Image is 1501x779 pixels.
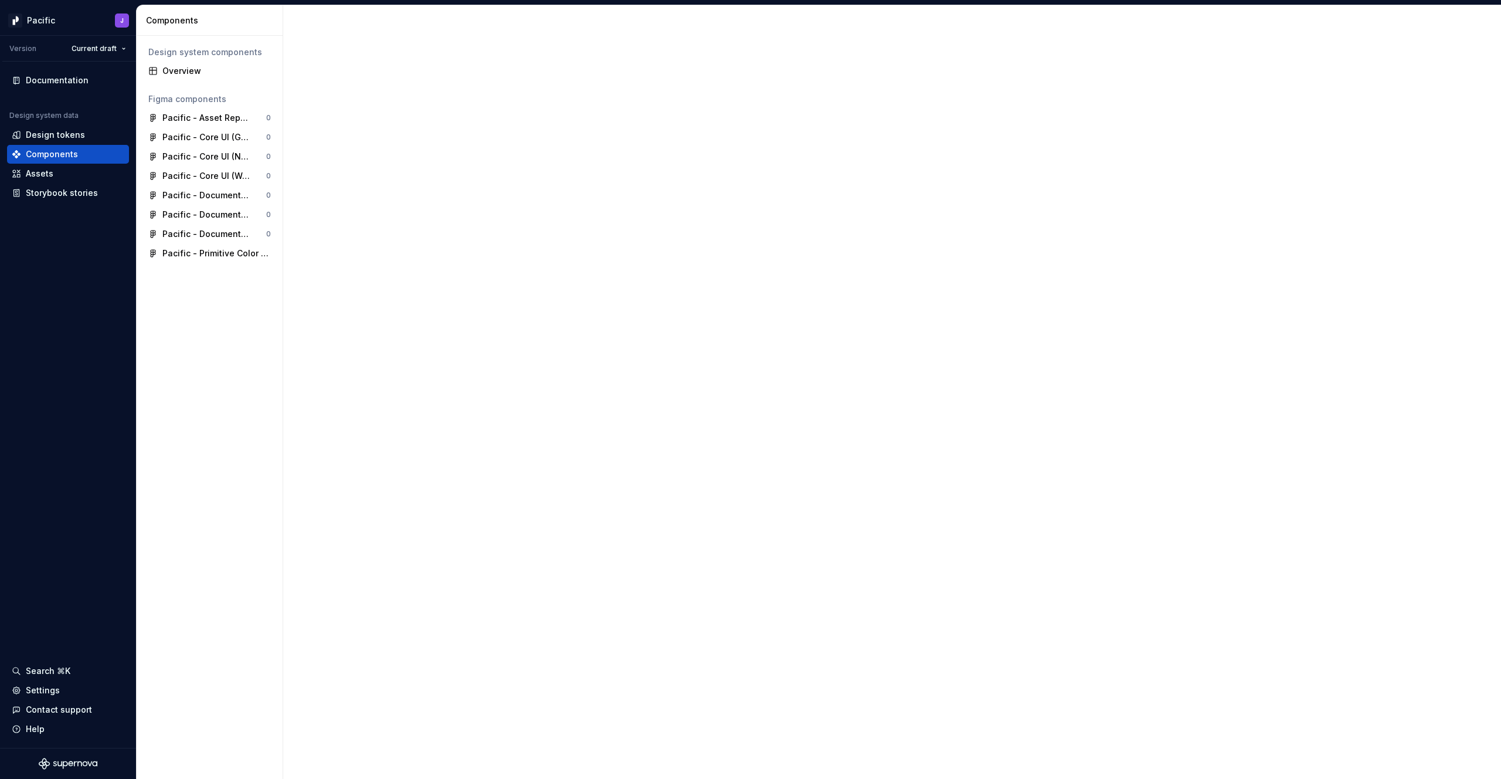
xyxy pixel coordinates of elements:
[266,113,271,123] div: 0
[66,40,131,57] button: Current draft
[144,244,276,263] a: Pacific - Primitive Color Palette
[162,228,250,240] div: Pacific - Documentation - Patterns 01
[9,44,36,53] div: Version
[144,109,276,127] a: Pacific - Asset Repository (Flags)0
[146,15,278,26] div: Components
[148,93,271,105] div: Figma components
[26,129,85,141] div: Design tokens
[8,13,22,28] img: 8d0dbd7b-a897-4c39-8ca0-62fbda938e11.png
[26,685,60,696] div: Settings
[144,205,276,224] a: Pacific - Documentation - Components 020
[162,170,250,182] div: Pacific - Core UI (Web)
[27,15,55,26] div: Pacific
[7,145,129,164] a: Components
[162,151,250,162] div: Pacific - Core UI (Native)
[266,133,271,142] div: 0
[162,65,271,77] div: Overview
[144,128,276,147] a: Pacific - Core UI (Global)0
[39,758,97,770] svg: Supernova Logo
[26,74,89,86] div: Documentation
[2,8,134,33] button: PacificJ
[7,700,129,719] button: Contact support
[144,186,276,205] a: Pacific - Documentation - Components 010
[144,147,276,166] a: Pacific - Core UI (Native)0
[148,46,271,58] div: Design system components
[26,148,78,160] div: Components
[26,723,45,735] div: Help
[26,704,92,716] div: Contact support
[7,184,129,202] a: Storybook stories
[162,209,250,221] div: Pacific - Documentation - Components 02
[26,168,53,179] div: Assets
[162,189,250,201] div: Pacific - Documentation - Components 01
[7,126,129,144] a: Design tokens
[7,720,129,739] button: Help
[266,152,271,161] div: 0
[266,229,271,239] div: 0
[144,167,276,185] a: Pacific - Core UI (Web)0
[266,171,271,181] div: 0
[162,131,250,143] div: Pacific - Core UI (Global)
[120,16,124,25] div: J
[266,191,271,200] div: 0
[162,248,271,259] div: Pacific - Primitive Color Palette
[72,44,117,53] span: Current draft
[7,681,129,700] a: Settings
[7,164,129,183] a: Assets
[266,210,271,219] div: 0
[9,111,79,120] div: Design system data
[144,62,276,80] a: Overview
[144,225,276,243] a: Pacific - Documentation - Patterns 010
[162,112,250,124] div: Pacific - Asset Repository (Flags)
[26,665,70,677] div: Search ⌘K
[26,187,98,199] div: Storybook stories
[7,71,129,90] a: Documentation
[7,662,129,680] button: Search ⌘K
